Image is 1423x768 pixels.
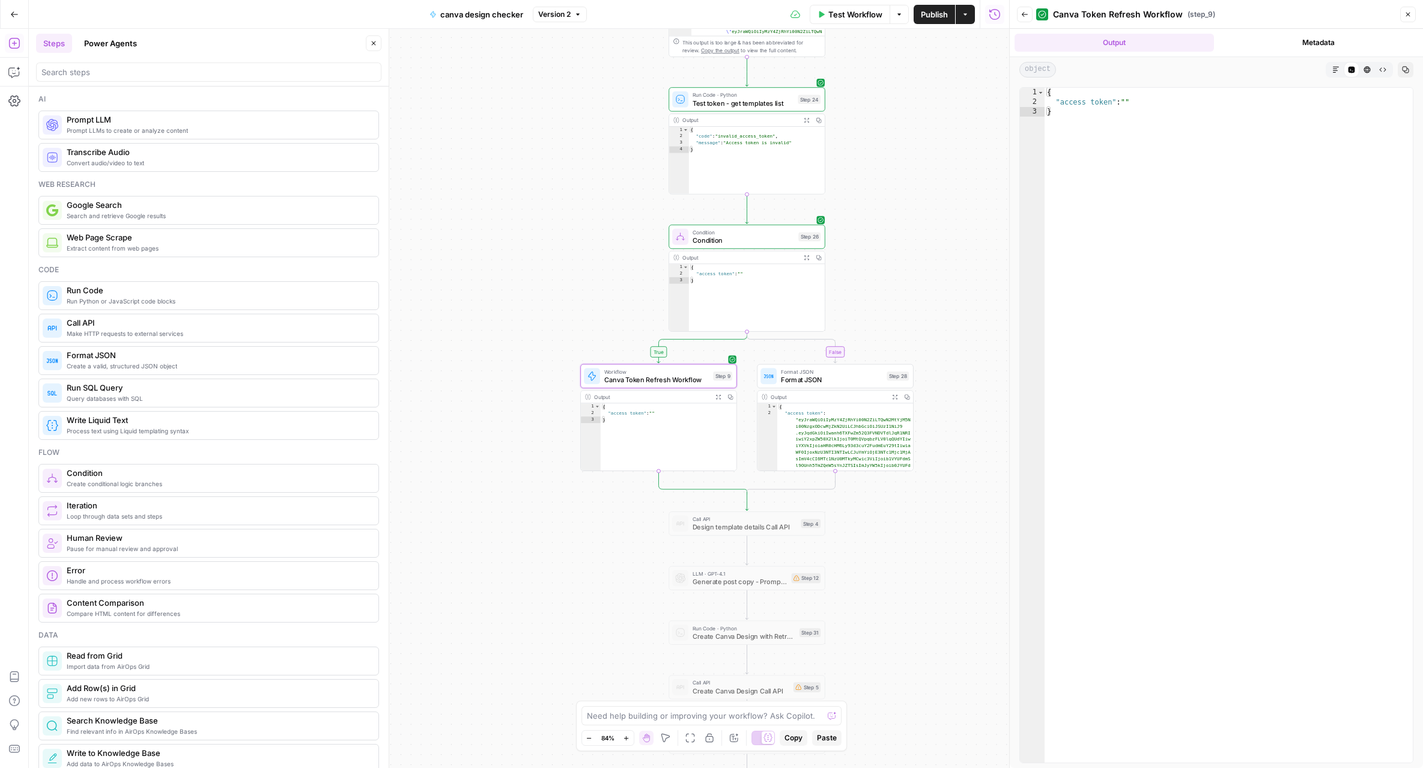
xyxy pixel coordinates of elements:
[1037,88,1044,97] span: Toggle code folding, rows 1 through 3
[669,511,825,535] div: Call APIDesign template details Call APIStep 4
[693,515,797,523] span: Call API
[38,447,379,458] div: Flow
[791,573,821,584] div: Step 12
[1219,34,1418,52] button: Metadata
[682,38,821,55] div: This output is too large & has been abbreviated for review. to view the full content.
[67,682,369,694] span: Add Row(s) in Grid
[67,650,369,662] span: Read from Grid
[817,733,837,743] span: Paste
[781,374,883,385] span: Format JSON
[67,564,369,576] span: Error
[581,403,601,410] div: 1
[745,590,748,620] g: Edge from step_12 to step_31
[1019,62,1056,78] span: object
[67,329,369,338] span: Make HTTP requests to external services
[757,364,913,471] div: Format JSONFormat JSONStep 28Output{ "access token": "eyJraWQiOiIyMzY4ZjRhYi00N2ZiLTQwN2MtYjM5N i...
[693,577,787,587] span: Generate post copy - Prompt LLM
[67,499,369,511] span: Iteration
[669,147,689,153] div: 4
[784,733,803,743] span: Copy
[669,225,825,332] div: ConditionConditionStep 26Output{ "access token":""}
[693,91,794,99] span: Run Code · Python
[581,410,601,416] div: 2
[1020,97,1045,107] div: 2
[693,570,787,578] span: LLM · GPT-4.1
[67,296,369,306] span: Run Python or JavaScript code blocks
[657,332,747,363] g: Edge from step_26 to step_9
[745,194,748,224] g: Edge from step_24 to step_26
[67,199,369,211] span: Google Search
[594,393,709,401] div: Output
[745,57,748,87] g: Edge from step_22 to step_24
[745,535,748,565] g: Edge from step_4 to step_12
[693,228,795,236] span: Condition
[669,621,825,645] div: Run Code · PythonCreate Canva Design with Retry LogicStep 31
[604,368,709,376] span: Workflow
[38,264,379,275] div: Code
[67,126,369,135] span: Prompt LLMs to create or analyze content
[67,727,369,736] span: Find relevant info in AirOps Knowledge Bases
[828,8,882,20] span: Test Workflow
[669,675,825,699] div: Call APICreate Canva Design Call APIStep 5
[669,277,689,284] div: 3
[798,232,821,241] div: Step 26
[669,270,689,277] div: 2
[1015,34,1214,52] button: Output
[38,179,379,190] div: Web research
[683,264,688,270] span: Toggle code folding, rows 1 through 3
[701,47,739,53] span: Copy the output
[682,116,798,124] div: Output
[595,403,600,410] span: Toggle code folding, rows 1 through 3
[67,544,369,553] span: Pause for manual review and approval
[67,747,369,759] span: Write to Knowledge Base
[67,231,369,243] span: Web Page Scrape
[921,8,948,20] span: Publish
[46,602,58,614] img: vrinnnclop0vshvmafd7ip1g7ohf
[669,566,825,590] div: LLM · GPT-4.1Generate post copy - Prompt LLMStep 12
[771,403,777,410] span: Toggle code folding, rows 1 through 3
[67,511,369,521] span: Loop through data sets and steps
[67,467,369,479] span: Condition
[581,416,601,423] div: 3
[67,715,369,727] span: Search Knowledge Base
[67,284,369,296] span: Run Code
[745,645,748,674] g: Edge from step_31 to step_5
[67,349,369,361] span: Format JSON
[669,133,689,140] div: 2
[440,8,523,20] span: canva design checker
[67,662,369,671] span: Import data from AirOps Grid
[757,410,777,659] div: 2
[658,471,747,495] g: Edge from step_9 to step_26-conditional-end
[682,254,798,261] div: Output
[757,403,777,410] div: 1
[604,374,709,385] span: Canva Token Refresh Workflow
[713,371,732,380] div: Step 9
[669,127,689,133] div: 1
[669,730,825,754] div: Run Code · PythonAdd delay for API jobStep 8
[67,414,369,426] span: Write Liquid Text
[747,471,836,495] g: Edge from step_28 to step_26-conditional-end
[887,371,909,380] div: Step 28
[747,332,837,363] g: Edge from step_26 to step_28
[693,624,795,632] span: Run Code · Python
[780,730,807,746] button: Copy
[798,95,821,104] div: Step 24
[67,609,369,618] span: Compare HTML content for differences
[41,66,376,78] input: Search steps
[67,114,369,126] span: Prompt LLM
[538,9,571,20] span: Version 2
[601,733,614,743] span: 84%
[67,426,369,436] span: Process text using Liquid templating syntax
[1020,88,1045,97] div: 1
[693,686,789,696] span: Create Canva Design Call API
[77,34,144,53] button: Power Agents
[812,730,842,746] button: Paste
[1188,9,1215,20] span: ( step_9 )
[36,34,72,53] button: Steps
[810,5,890,24] button: Test Workflow
[745,492,748,510] g: Edge from step_26-conditional-end to step_4
[669,140,689,147] div: 3
[1020,107,1045,117] div: 3
[67,576,369,586] span: Handle and process workflow errors
[693,678,789,686] span: Call API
